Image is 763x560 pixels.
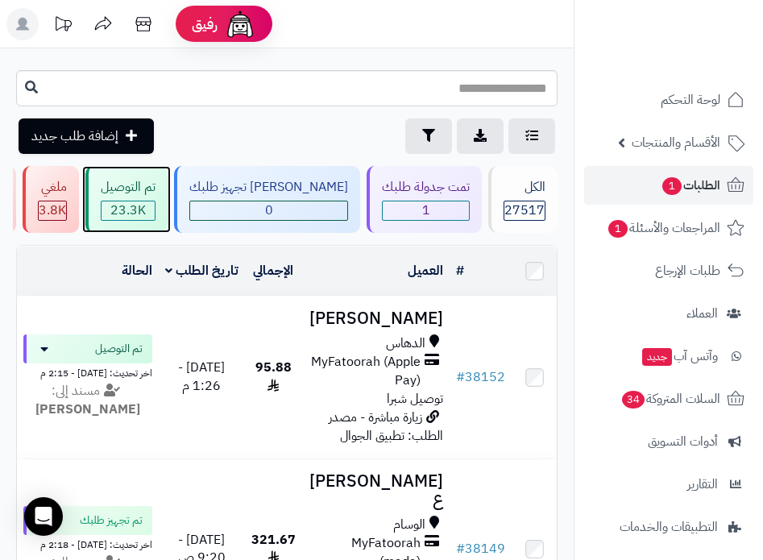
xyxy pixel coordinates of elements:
[192,15,218,34] span: رفيق
[620,388,720,410] span: السلات المتروكة
[642,348,672,366] span: جديد
[24,497,63,536] div: Open Intercom Messenger
[43,8,83,44] a: تحديثات المنصة
[584,166,753,205] a: الطلبات1
[584,209,753,247] a: المراجعات والأسئلة1
[329,408,443,446] span: زيارة مباشرة - مصدر الطلب: تطبيق الجوال
[686,302,718,325] span: العملاء
[655,259,720,282] span: طلبات الإرجاع
[584,465,753,504] a: التقارير
[607,217,720,239] span: المراجعات والأسئلة
[102,201,155,220] div: 23317
[584,251,753,290] a: طلبات الإرجاع
[253,261,293,280] a: الإجمالي
[309,472,444,509] h3: [PERSON_NAME] ع
[584,337,753,375] a: وآتس آبجديد
[661,174,720,197] span: الطلبات
[38,178,67,197] div: ملغي
[102,201,155,220] span: 23.3K
[80,512,143,529] span: تم تجهيز طلبك
[584,294,753,333] a: العملاء
[82,166,171,233] a: تم التوصيل 23.3K
[632,131,720,154] span: الأقسام والمنتجات
[23,535,152,552] div: اخر تحديث: [DATE] - 2:18 م
[387,389,443,409] span: توصيل شبرا
[456,539,505,558] a: #38149
[648,430,718,453] span: أدوات التسويق
[386,334,425,353] span: الدهاس
[641,345,718,367] span: وآتس آب
[309,353,421,390] span: MyFatoorah (Apple Pay)
[255,358,292,396] span: 95.88
[11,382,164,419] div: مسند إلى:
[456,539,465,558] span: #
[662,177,682,196] span: 1
[363,166,485,233] a: تمت جدولة طلبك 1
[584,422,753,461] a: أدوات التسويق
[661,89,720,111] span: لوحة التحكم
[39,201,66,220] span: 3.8K
[189,178,348,197] div: [PERSON_NAME] تجهيز طلبك
[620,516,718,538] span: التطبيقات والخدمات
[687,473,718,496] span: التقارير
[224,8,256,40] img: ai-face.png
[584,81,753,119] a: لوحة التحكم
[504,178,545,197] div: الكل
[23,363,152,380] div: اخر تحديث: [DATE] - 2:15 م
[456,367,465,387] span: #
[504,201,545,220] span: 27517
[39,201,66,220] div: 3825
[621,391,645,409] span: 34
[383,201,469,220] span: 1
[382,178,470,197] div: تمت جدولة طلبك
[584,380,753,418] a: السلات المتروكة34
[653,34,748,68] img: logo-2.png
[165,261,238,280] a: تاريخ الطلب
[393,516,425,534] span: الوسام
[456,261,464,280] a: #
[19,118,154,154] a: إضافة طلب جديد
[608,220,628,239] span: 1
[122,261,152,280] a: الحالة
[19,166,82,233] a: ملغي 3.8K
[178,358,225,396] span: [DATE] - 1:26 م
[171,166,363,233] a: [PERSON_NAME] تجهيز طلبك 0
[190,201,347,220] span: 0
[485,166,561,233] a: الكل27517
[584,508,753,546] a: التطبيقات والخدمات
[95,341,143,357] span: تم التوصيل
[101,178,156,197] div: تم التوصيل
[35,400,140,419] strong: [PERSON_NAME]
[309,309,444,328] h3: [PERSON_NAME]
[408,261,443,280] a: العميل
[31,127,118,146] span: إضافة طلب جديد
[456,367,505,387] a: #38152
